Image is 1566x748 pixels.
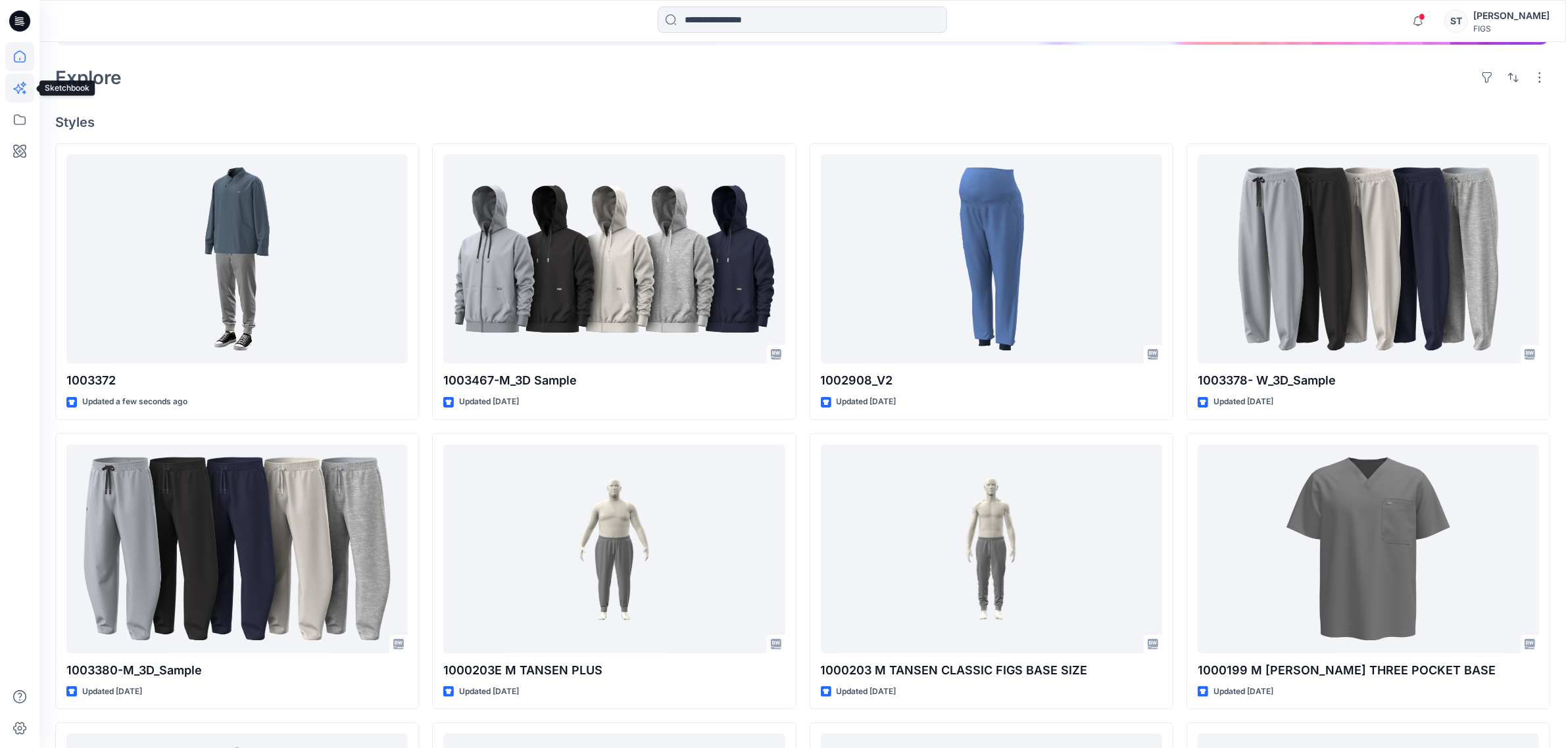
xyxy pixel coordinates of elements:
p: Updated a few seconds ago [82,395,187,409]
div: [PERSON_NAME] [1473,8,1550,24]
p: 1002908_V2 [821,371,1162,390]
p: 1000199 M [PERSON_NAME] THREE POCKET BASE [1198,661,1539,680]
div: FIGS [1473,24,1550,34]
a: 1003378- W_3D_Sample [1198,154,1539,363]
h2: Explore [55,67,122,88]
p: 1000203 M TANSEN CLASSIC FIGS BASE SIZE [821,661,1162,680]
a: 1003380-M_3D_Sample [66,444,408,653]
a: 1002908_V2 [821,154,1162,363]
p: Updated [DATE] [837,395,896,409]
h4: Styles [55,114,1550,130]
p: Updated [DATE] [82,685,142,699]
p: 1003372 [66,371,408,390]
p: Updated [DATE] [1213,395,1273,409]
div: ST [1444,9,1468,33]
p: 1003378- W_3D_Sample [1198,371,1539,390]
a: 1000203 M TANSEN CLASSIC FIGS BASE SIZE [821,444,1162,653]
p: Updated [DATE] [459,395,519,409]
p: Updated [DATE] [1213,685,1273,699]
a: 1000203E M TANSEN PLUS [443,444,785,653]
p: Updated [DATE] [837,685,896,699]
a: 1003467-M_3D Sample [443,154,785,363]
p: 1003467-M_3D Sample [443,371,785,390]
a: 1003372 [66,154,408,363]
p: Updated [DATE] [459,685,519,699]
a: 1000199 M LEON THREE POCKET BASE [1198,444,1539,653]
p: 1003380-M_3D_Sample [66,661,408,680]
p: 1000203E M TANSEN PLUS [443,661,785,680]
